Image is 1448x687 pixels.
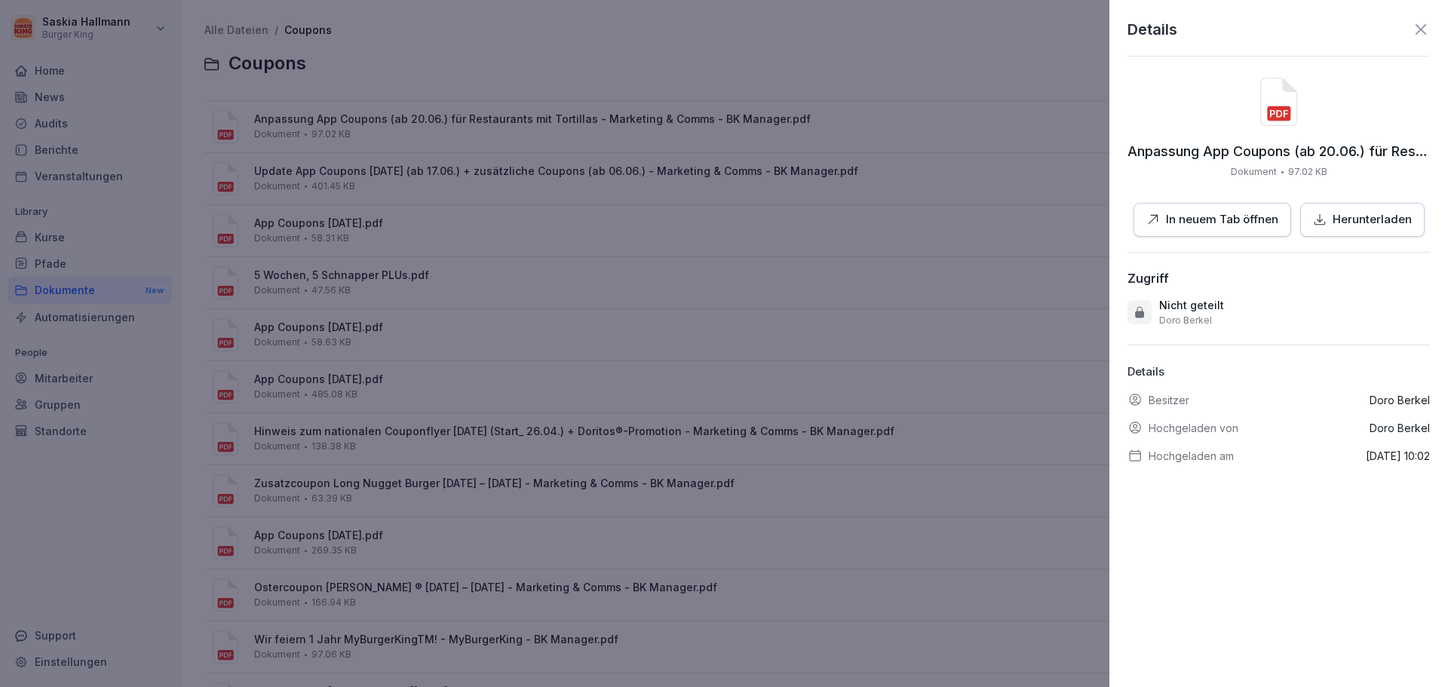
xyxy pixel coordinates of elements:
[1159,314,1212,327] p: Doro Berkel
[1127,18,1177,41] p: Details
[1159,298,1224,313] p: Nicht geteilt
[1333,211,1412,228] p: Herunterladen
[1149,392,1189,408] p: Besitzer
[1370,420,1430,436] p: Doro Berkel
[1300,203,1425,237] button: Herunterladen
[1370,392,1430,408] p: Doro Berkel
[1127,363,1430,381] p: Details
[1127,144,1430,159] p: Anpassung App Coupons (ab 20.06.) für Restaurants mit Tortillas - Marketing & Comms - BK Manager.pdf
[1231,165,1277,179] p: Dokument
[1149,420,1238,436] p: Hochgeladen von
[1134,203,1291,237] button: In neuem Tab öffnen
[1166,211,1278,228] p: In neuem Tab öffnen
[1127,271,1169,286] div: Zugriff
[1366,448,1430,464] p: [DATE] 10:02
[1149,448,1234,464] p: Hochgeladen am
[1288,165,1327,179] p: 97.02 KB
